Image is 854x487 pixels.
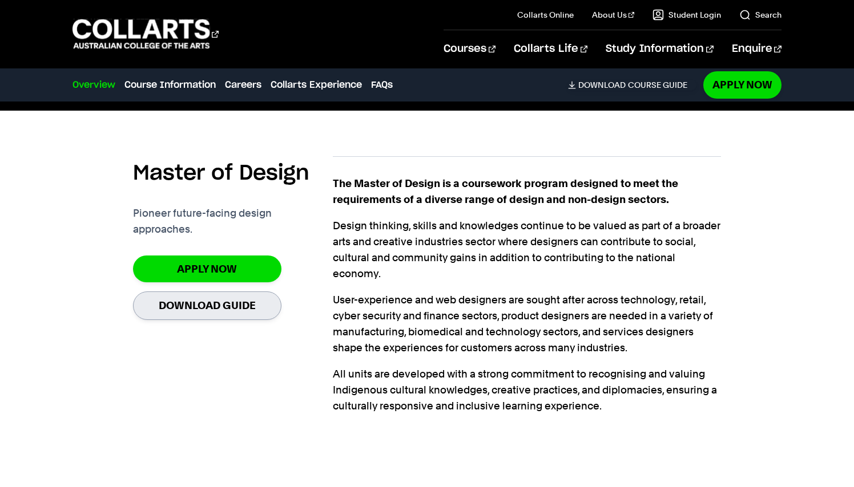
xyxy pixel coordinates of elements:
div: Go to homepage [72,18,219,50]
p: All units are developed with a strong commitment to recognising and valuing Indigenous cultural k... [333,366,722,414]
a: FAQs [371,78,393,92]
a: Collarts Experience [271,78,362,92]
p: Design thinking, skills and knowledges continue to be valued as part of a broader arts and creati... [333,218,722,282]
a: Student Login [652,9,721,21]
span: Download [578,80,626,90]
a: Courses [444,30,496,68]
a: Study Information [606,30,713,68]
a: Collarts Online [517,9,574,21]
a: About Us [592,9,634,21]
a: Careers [225,78,261,92]
a: Course Information [124,78,216,92]
a: Download Guide [133,291,281,319]
p: Pioneer future-facing design approaches. [133,205,333,237]
a: Search [739,9,782,21]
h2: Master of Design [133,161,309,186]
a: Collarts Life [514,30,587,68]
a: DownloadCourse Guide [568,80,696,90]
a: Apply Now [703,71,782,98]
p: User-experience and web designers are sought after across technology, retail, cyber security and ... [333,292,722,356]
a: Apply now [133,255,281,282]
a: Enquire [732,30,782,68]
strong: The Master of Design is a coursework program designed to meet the requirements of a diverse range... [333,177,678,205]
a: Overview [72,78,115,92]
